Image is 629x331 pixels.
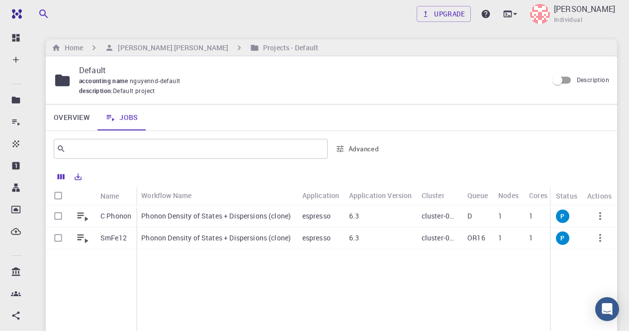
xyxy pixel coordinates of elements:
div: Icon [71,186,95,206]
div: Cluster [422,186,445,205]
div: Application Version [344,186,417,205]
span: P [556,212,568,221]
nav: breadcrumb [50,42,320,53]
h6: Projects - Default [259,42,318,53]
div: Status [556,186,577,206]
p: Phonon Density of States + Dispersions (clone) [141,211,291,221]
span: Description [577,76,609,84]
p: 1 [498,211,502,221]
button: Columns [53,169,70,185]
span: accounting name [79,77,130,85]
span: Default project [113,86,155,96]
p: OR16 [467,233,485,243]
img: JD Francois [530,4,550,24]
p: 6.3 [349,211,359,221]
div: Name [100,186,119,206]
h6: Home [61,42,83,53]
div: Cluster [417,186,462,205]
p: 6.3 [349,233,359,243]
p: 1 [529,233,533,243]
p: C Phonon [100,211,131,221]
span: description : [79,86,113,96]
span: P [556,234,568,242]
p: cluster-001 [422,233,457,243]
div: Application [302,186,340,205]
a: Overview [46,105,97,130]
span: nguyennd-default [130,77,184,85]
div: Application Version [349,186,412,205]
div: Status [551,186,582,206]
div: pre-submission [556,231,569,245]
div: Application [297,186,344,205]
div: Cores [524,186,553,205]
div: Cores [529,186,547,205]
p: SmFe12 [100,233,127,243]
p: espresso [302,211,331,221]
div: Nodes [493,186,524,205]
span: Individual [554,15,582,25]
img: logo [8,9,22,19]
button: Advanced [332,141,383,157]
p: D [467,211,472,221]
p: Default [79,64,540,76]
h6: [PERSON_NAME] [PERSON_NAME] [114,42,228,53]
div: Workflow Name [141,186,191,205]
div: Open Intercom Messenger [595,297,619,321]
p: [PERSON_NAME] [554,3,615,15]
div: Name [95,186,136,206]
div: Actions [587,186,612,206]
div: Queue [462,186,493,205]
p: espresso [302,233,331,243]
p: Phonon Density of States + Dispersions (clone) [141,233,291,243]
div: Workflow Name [136,186,297,205]
div: pre-submission [556,210,569,223]
button: Export [70,169,87,185]
a: Jobs [97,105,146,130]
a: Upgrade [417,6,471,22]
div: Actions [582,186,617,206]
p: cluster-001 [422,211,457,221]
p: 1 [529,211,533,221]
p: 1 [498,233,502,243]
div: Nodes [498,186,519,205]
div: Queue [467,186,488,205]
